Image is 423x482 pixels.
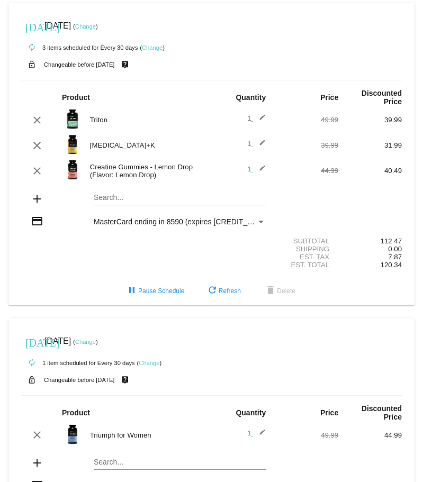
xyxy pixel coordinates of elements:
[253,114,266,126] mat-icon: edit
[256,281,304,301] button: Delete
[253,165,266,177] mat-icon: edit
[362,404,402,421] strong: Discounted Price
[31,139,43,152] mat-icon: clear
[275,245,338,253] div: Shipping
[62,108,83,130] img: Image-1-Carousel-Triton-Transp.png
[137,360,162,366] small: ( )
[44,377,115,383] small: Changeable before [DATE]
[62,159,83,180] img: Image-1-Creatine-Gummies-Roman-Berezecky_optimized.png
[117,281,193,301] button: Pause Schedule
[381,261,402,269] span: 120.34
[62,408,90,417] strong: Product
[62,424,83,445] img: updated-4.8-triumph-female.png
[264,287,295,295] span: Delete
[75,23,96,30] a: Change
[264,285,277,297] mat-icon: delete
[320,93,338,102] strong: Price
[21,44,138,51] small: 3 items scheduled for Every 30 days
[85,116,212,124] div: Triton
[85,431,212,439] div: Triumph for Women
[31,457,43,469] mat-icon: add
[62,93,90,102] strong: Product
[247,114,266,122] span: 1
[119,58,131,71] mat-icon: live_help
[206,287,241,295] span: Refresh
[94,194,266,202] input: Search...
[247,165,266,173] span: 1
[275,431,338,439] div: 49.99
[85,141,212,149] div: [MEDICAL_DATA]+K
[125,287,184,295] span: Pause Schedule
[31,193,43,205] mat-icon: add
[253,429,266,441] mat-icon: edit
[142,44,163,51] a: Change
[31,165,43,177] mat-icon: clear
[25,20,38,33] mat-icon: [DATE]
[275,141,338,149] div: 39.99
[31,429,43,441] mat-icon: clear
[75,339,96,345] a: Change
[44,61,115,68] small: Changeable before [DATE]
[25,335,38,348] mat-icon: [DATE]
[247,429,266,437] span: 1
[253,139,266,152] mat-icon: edit
[362,89,402,106] strong: Discounted Price
[25,41,38,54] mat-icon: autorenew
[320,408,338,417] strong: Price
[236,93,266,102] strong: Quantity
[338,167,402,175] div: 40.49
[125,285,138,297] mat-icon: pause
[388,253,402,261] span: 7.87
[62,134,83,155] img: Image-1-Carousel-Vitamin-DK-Photoshoped-1000x1000-1.png
[73,23,98,30] small: ( )
[140,44,165,51] small: ( )
[338,141,402,149] div: 31.99
[197,281,249,301] button: Refresh
[275,237,338,245] div: Subtotal
[338,237,402,245] div: 112.47
[31,215,43,228] mat-icon: credit_card
[85,163,212,179] div: Creatine Gummies - Lemon Drop (Flavor: Lemon Drop)
[247,140,266,148] span: 1
[21,360,135,366] small: 1 item scheduled for Every 30 days
[338,116,402,124] div: 39.99
[275,253,338,261] div: Est. Tax
[388,245,402,253] span: 0.00
[73,339,98,345] small: ( )
[94,458,266,467] input: Search...
[25,58,38,71] mat-icon: lock_open
[119,373,131,387] mat-icon: live_help
[338,431,402,439] div: 44.99
[31,114,43,126] mat-icon: clear
[275,116,338,124] div: 49.99
[25,373,38,387] mat-icon: lock_open
[275,167,338,175] div: 44.99
[139,360,159,366] a: Change
[275,261,338,269] div: Est. Total
[236,408,266,417] strong: Quantity
[206,285,219,297] mat-icon: refresh
[94,217,266,226] mat-select: Payment Method
[25,357,38,369] mat-icon: autorenew
[94,217,296,226] span: MasterCard ending in 8590 (expires [CREDIT_CARD_DATA])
